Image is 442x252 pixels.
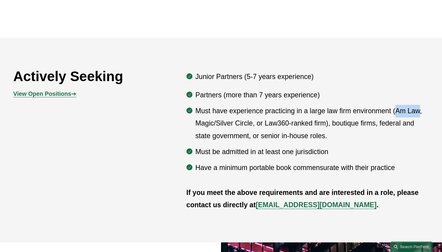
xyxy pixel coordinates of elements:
[13,68,152,85] h2: Actively Seeking
[390,241,432,252] a: Search this site
[195,146,429,158] p: Must be admitted in at least one jurisdiction
[13,90,76,97] a: View Open Positions➔
[376,201,378,209] strong: .
[195,89,429,102] p: Partners (more than 7 years experience)
[186,189,421,209] strong: If you meet the above requirements and are interested in a role, please contact us directly at
[256,201,376,209] a: [EMAIL_ADDRESS][DOMAIN_NAME]
[195,162,429,174] p: Have a minimum portable book commensurate with their practice
[195,105,429,142] p: Must have experience practicing in a large law firm environment (Am Law, Magic/Silver Circle, or ...
[13,90,76,97] span: ➔
[13,90,71,97] strong: View Open Positions
[195,71,429,83] p: Junior Partners (5-7 years experience)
